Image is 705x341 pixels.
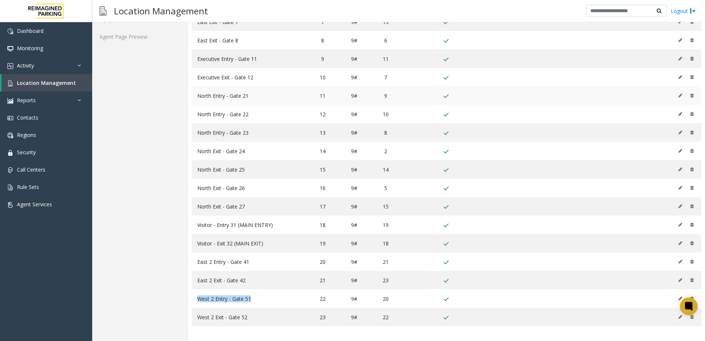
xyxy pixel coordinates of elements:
[7,185,13,190] img: 'icon'
[368,308,403,326] td: 22
[443,75,449,81] img: check_green.svg
[197,111,249,118] span: North Entry - Gate 22
[17,201,52,208] span: Agent Services
[443,315,449,321] img: check_green.svg
[305,160,340,179] td: 15
[340,252,368,271] td: 9#
[340,216,368,234] td: 9#
[340,49,368,68] td: 9#
[443,204,449,210] img: check_green.svg
[7,150,13,156] img: 'icon'
[340,289,368,308] td: 9#
[197,129,249,136] span: North Entry - Gate 23
[17,45,43,52] span: Monitoring
[100,2,107,20] img: pageIcon
[92,28,184,45] a: Agent Page Preview
[690,7,696,15] img: logout
[305,289,340,308] td: 22
[368,289,403,308] td: 20
[340,31,368,49] td: 9#
[368,160,403,179] td: 14
[368,216,403,234] td: 19
[443,167,449,173] img: check_green.svg
[197,258,249,265] span: East 2 Entry - Gate 41
[340,86,368,105] td: 9#
[368,105,403,123] td: 10
[197,166,245,173] span: North Exit - Gate 25
[305,68,340,86] td: 10
[305,31,340,49] td: 8
[368,49,403,68] td: 11
[368,252,403,271] td: 21
[7,80,13,86] img: 'icon'
[368,68,403,86] td: 7
[305,252,340,271] td: 20
[197,74,253,81] span: Executive Exit - Gate 12
[671,7,696,15] a: Logout
[368,197,403,216] td: 15
[17,183,39,190] span: Rule Sets
[197,148,245,155] span: North Exit - Gate 24
[7,63,13,69] img: 'icon'
[340,271,368,289] td: 9#
[443,186,449,192] img: check_green.svg
[305,271,340,289] td: 21
[197,203,245,210] span: North Exit - Gate 27
[368,179,403,197] td: 5
[340,142,368,160] td: 9#
[305,308,340,326] td: 23
[443,112,449,118] img: check_green.svg
[305,142,340,160] td: 14
[368,142,403,160] td: 2
[443,223,449,228] img: check_green.svg
[305,86,340,105] td: 11
[17,97,36,104] span: Reports
[340,123,368,142] td: 9#
[305,216,340,234] td: 18
[443,278,449,284] img: check_green.svg
[368,234,403,252] td: 18
[110,2,212,20] h3: Location Management
[17,62,34,69] span: Activity
[7,132,13,138] img: 'icon'
[17,166,45,173] span: Call Centers
[7,28,13,34] img: 'icon'
[197,295,251,302] span: West 2 Entry - Gate 51
[1,74,92,92] a: Location Management
[340,105,368,123] td: 9#
[340,160,368,179] td: 9#
[305,105,340,123] td: 12
[197,277,246,284] span: East 2 Exit - Gate 42
[443,241,449,247] img: check_green.svg
[340,234,368,252] td: 9#
[305,234,340,252] td: 19
[340,179,368,197] td: 9#
[368,123,403,142] td: 8
[7,98,13,104] img: 'icon'
[197,37,238,44] span: East Exit - Gate 8
[340,308,368,326] td: 9#
[443,296,449,302] img: check_green.svg
[443,259,449,265] img: check_green.svg
[7,115,13,121] img: 'icon'
[17,114,38,121] span: Contacts
[7,202,13,208] img: 'icon'
[368,31,403,49] td: 6
[443,149,449,155] img: check_green.svg
[340,197,368,216] td: 9#
[443,56,449,62] img: check_green.svg
[17,131,36,138] span: Regions
[368,271,403,289] td: 23
[443,20,449,25] img: check_green.svg
[305,179,340,197] td: 16
[305,123,340,142] td: 13
[368,86,403,105] td: 9
[7,167,13,173] img: 'icon'
[443,130,449,136] img: check_green.svg
[305,197,340,216] td: 17
[305,49,340,68] td: 9
[17,27,44,34] span: Dashboard
[340,68,368,86] td: 9#
[7,46,13,52] img: 'icon'
[443,38,449,44] img: check_green.svg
